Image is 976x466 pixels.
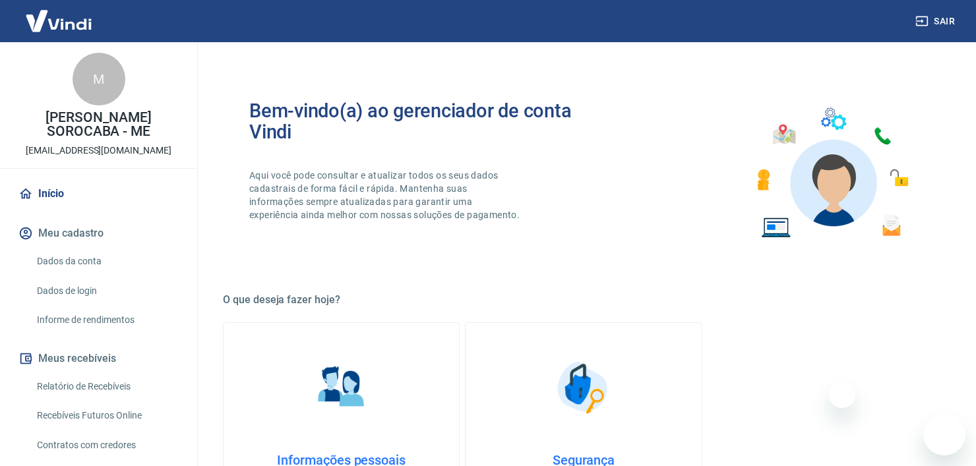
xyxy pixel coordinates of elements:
[923,413,965,455] iframe: Botão para abrir a janela de mensagens
[745,100,918,246] img: Imagem de um avatar masculino com diversos icones exemplificando as funcionalidades do gerenciado...
[32,277,181,305] a: Dados de login
[249,100,584,142] h2: Bem-vindo(a) ao gerenciador de conta Vindi
[26,144,171,158] p: [EMAIL_ADDRESS][DOMAIN_NAME]
[32,248,181,275] a: Dados da conta
[32,373,181,400] a: Relatório de Recebíveis
[16,219,181,248] button: Meu cadastro
[32,306,181,334] a: Informe de rendimentos
[309,355,375,421] img: Informações pessoais
[829,382,855,408] iframe: Fechar mensagem
[16,1,102,41] img: Vindi
[249,169,522,221] p: Aqui você pode consultar e atualizar todos os seus dados cadastrais de forma fácil e rápida. Mant...
[223,293,944,306] h5: O que deseja fazer hoje?
[32,432,181,459] a: Contratos com credores
[16,344,181,373] button: Meus recebíveis
[551,355,617,421] img: Segurança
[913,9,960,34] button: Sair
[73,53,125,105] div: M
[32,402,181,429] a: Recebíveis Futuros Online
[16,179,181,208] a: Início
[11,111,187,138] p: [PERSON_NAME] SOROCABA - ME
